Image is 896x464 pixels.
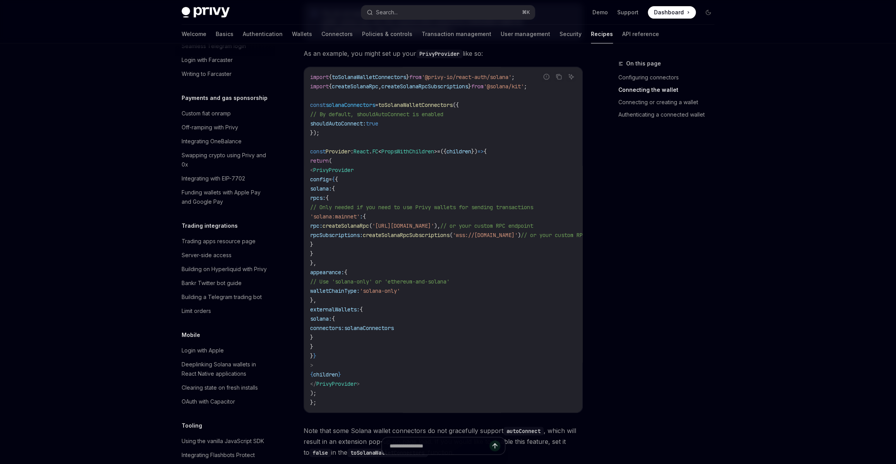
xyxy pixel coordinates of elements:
[182,397,235,406] div: OAuth with Capacitor
[375,101,378,108] span: =
[363,213,366,220] span: {
[453,232,518,239] span: 'wss://[DOMAIN_NAME]'
[329,157,332,164] span: (
[372,148,378,155] span: FC
[484,83,524,90] span: '@solana/kit'
[182,7,230,18] img: dark logo
[440,222,533,229] span: // or your custom RPC endpoint
[366,120,378,127] span: true
[304,425,583,458] span: Note that some Solana wallet connectors do not gracefully support , which will result in an exten...
[182,69,232,79] div: Writing to Farcaster
[350,148,354,155] span: :
[335,176,338,183] span: {
[216,25,233,43] a: Basics
[175,107,275,120] a: Custom fiat onramp
[175,381,275,395] a: Clearing state on fresh installs
[329,83,332,90] span: {
[321,25,353,43] a: Connectors
[175,234,275,248] a: Trading apps resource page
[310,74,329,81] span: import
[175,448,275,462] a: Integrating Flashbots Protect
[446,148,471,155] span: children
[468,83,471,90] span: }
[326,101,375,108] span: solanaConnectors
[422,25,491,43] a: Transaction management
[310,213,360,220] span: 'solana:mainnet'
[175,53,275,67] a: Login with Farcaster
[310,250,313,257] span: }
[369,222,372,229] span: (
[175,134,275,148] a: Integrating OneBalance
[326,194,329,201] span: {
[175,172,275,186] a: Integrating with EIP-7702
[182,109,231,118] div: Custom fiat onramp
[381,83,468,90] span: createSolanaRpcSubscriptions
[310,306,360,313] span: externalWallets:
[182,330,200,340] h5: Mobile
[437,148,440,155] span: =
[518,232,521,239] span: )
[310,269,344,276] span: appearance:
[182,383,258,392] div: Clearing state on fresh installs
[310,399,316,406] span: };
[175,434,275,448] a: Using the vanilla JavaScript SDK
[310,101,326,108] span: const
[378,148,381,155] span: <
[554,72,564,82] button: Copy the contents from the code block
[310,278,450,285] span: // Use 'solana-only' or 'ethereum-and-solana'
[310,129,319,136] span: });
[477,148,484,155] span: =>
[471,83,484,90] span: from
[310,287,360,294] span: walletChainType:
[434,222,440,229] span: ),
[310,315,332,322] span: solana:
[310,120,366,127] span: shouldAutoConnect:
[310,334,313,341] span: }
[310,83,329,90] span: import
[450,232,453,239] span: (
[182,278,242,288] div: Bankr Twitter bot guide
[323,222,369,229] span: createSolanaRpc
[484,148,487,155] span: {
[310,325,344,332] span: connectors:
[344,269,347,276] span: {
[434,148,437,155] span: >
[304,48,583,59] span: As an example, you might set up your like so:
[332,176,335,183] span: {
[310,297,316,304] span: },
[175,120,275,134] a: Off-ramping with Privy
[541,72,551,82] button: Report incorrect code
[329,176,332,183] span: =
[310,371,313,378] span: {
[182,93,268,103] h5: Payments and gas sponsorship
[618,84,721,96] a: Connecting the wallet
[378,101,453,108] span: toSolanaWalletConnectors
[175,262,275,276] a: Building on Hyperliquid with Privy
[332,74,406,81] span: toSolanaWalletConnectors
[310,362,313,369] span: >
[310,259,316,266] span: },
[363,232,450,239] span: createSolanaRpcSubscriptions
[175,148,275,172] a: Swapping crypto using Privy and 0x
[503,427,544,435] code: autoConnect
[357,380,360,387] span: >
[618,71,721,84] a: Configuring connectors
[409,74,422,81] span: from
[182,237,256,246] div: Trading apps resource page
[310,352,313,359] span: }
[381,148,434,155] span: PropsWithChildren
[182,346,224,355] div: Login with Apple
[310,176,329,183] span: config
[310,194,326,201] span: rpcs:
[422,74,512,81] span: '@privy-io/react-auth/solana'
[182,265,267,274] div: Building on Hyperliquid with Privy
[310,185,332,192] span: solana:
[416,50,463,58] code: PrivyProvider
[332,315,335,322] span: {
[175,248,275,262] a: Server-side access
[175,357,275,381] a: Deeplinking Solana wallets in React Native applications
[702,6,714,19] button: Toggle dark mode
[440,148,446,155] span: ({
[182,123,238,132] div: Off-ramping with Privy
[243,25,283,43] a: Authentication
